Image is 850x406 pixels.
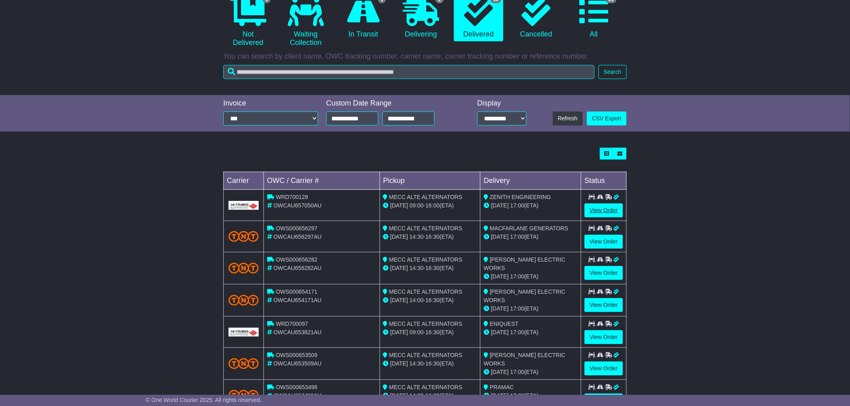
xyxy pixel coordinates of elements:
span: [DATE] [491,329,509,335]
span: [PERSON_NAME] ELECTRIC WORKS [484,352,565,367]
span: WRD700097 [276,321,308,327]
div: (ETA) [484,272,578,281]
div: - (ETA) [383,328,477,337]
div: (ETA) [484,233,578,241]
div: - (ETA) [383,359,477,368]
span: 17:00 [510,273,524,280]
span: MECC ALTE ALTERNATORS [389,352,463,358]
a: View Order [584,266,623,280]
span: 09:00 [410,329,424,335]
span: OWCAU656282AU [274,265,322,271]
img: TNT_Domestic.png [229,390,259,401]
span: [DATE] [491,202,509,209]
span: [PERSON_NAME] ELECTRIC WORKS [484,288,565,303]
div: - (ETA) [383,233,477,241]
span: OWCAU653821AU [274,329,322,335]
span: 16:30 [425,360,439,367]
span: [DATE] [390,202,408,209]
span: 16:30 [425,297,439,303]
button: Refresh [553,112,583,126]
span: 16:30 [425,392,439,399]
span: [PERSON_NAME] ELECTRIC WORKS [484,256,565,271]
span: 14:30 [410,233,424,240]
img: TNT_Domestic.png [229,263,259,274]
span: MECC ALTE ALTERNATORS [389,194,463,200]
span: OWS000653509 [276,352,318,358]
span: MACFARLANE GENERATORS [490,225,568,231]
img: TNT_Domestic.png [229,231,259,242]
div: (ETA) [484,392,578,400]
span: 16:30 [425,233,439,240]
span: [DATE] [491,305,509,312]
span: 17:00 [510,329,524,335]
span: 17:00 [510,369,524,375]
span: MECC ALTE ALTERNATORS [389,384,463,390]
span: [DATE] [491,392,509,399]
span: OWS000653498 [276,384,318,390]
span: [DATE] [491,369,509,375]
a: View Order [584,361,623,376]
span: 16:00 [425,202,439,209]
span: OWCAU654171AU [274,297,322,303]
span: [DATE] [390,265,408,271]
td: Status [581,172,627,190]
a: View Order [584,330,623,344]
span: ENIQUEST [490,321,519,327]
span: OWCAU657050AU [274,202,322,209]
span: 17:00 [510,202,524,209]
a: View Order [584,235,623,249]
div: (ETA) [484,368,578,376]
a: CSV Export [587,112,627,126]
div: Invoice [223,99,318,108]
img: TNT_Domestic.png [229,358,259,369]
div: (ETA) [484,304,578,313]
span: [DATE] [390,297,408,303]
span: 09:00 [410,202,424,209]
span: OWS000656282 [276,256,318,263]
a: View Order [584,203,623,217]
span: [DATE] [390,360,408,367]
span: MECC ALTE ALTERNATORS [389,256,463,263]
span: 14:30 [410,360,424,367]
span: OWS000656297 [276,225,318,231]
span: MECC ALTE ALTERNATORS [389,321,463,327]
span: © One World Courier 2025. All rights reserved. [146,397,262,403]
img: TNT_Domestic.png [229,295,259,306]
span: OWCAU653509AU [274,360,322,367]
div: - (ETA) [383,392,477,400]
div: (ETA) [484,201,578,210]
span: 17:00 [510,305,524,312]
span: OWS000654171 [276,288,318,295]
div: Display [477,99,527,108]
span: [DATE] [491,233,509,240]
div: (ETA) [484,328,578,337]
span: 17:00 [510,233,524,240]
span: 14:00 [410,297,424,303]
div: - (ETA) [383,296,477,304]
p: You can search by client name, OWC tracking number, carrier name, carrier tracking number or refe... [223,52,627,61]
span: WRD700128 [276,194,308,200]
span: [DATE] [390,329,408,335]
img: GetCarrierServiceLogo [229,201,259,210]
span: 14:30 [410,265,424,271]
td: Carrier [224,172,264,190]
a: View Order [584,298,623,312]
span: 17:00 [510,392,524,399]
span: OWCAU656297AU [274,233,322,240]
span: [DATE] [491,273,509,280]
span: MECC ALTE ALTERNATORS [389,225,463,231]
td: OWC / Carrier # [264,172,380,190]
div: - (ETA) [383,201,477,210]
div: - (ETA) [383,264,477,272]
span: MECC ALTE ALTERNATORS [389,288,463,295]
span: 16:30 [425,265,439,271]
button: Search [599,65,627,79]
td: Pickup [380,172,480,190]
div: Custom Date Range [326,99,455,108]
span: 14:30 [410,392,424,399]
span: 16:30 [425,329,439,335]
span: [DATE] [390,233,408,240]
span: PRAMAC [490,384,514,390]
span: ZENITH ENGINEERING [490,194,551,200]
span: [DATE] [390,392,408,399]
